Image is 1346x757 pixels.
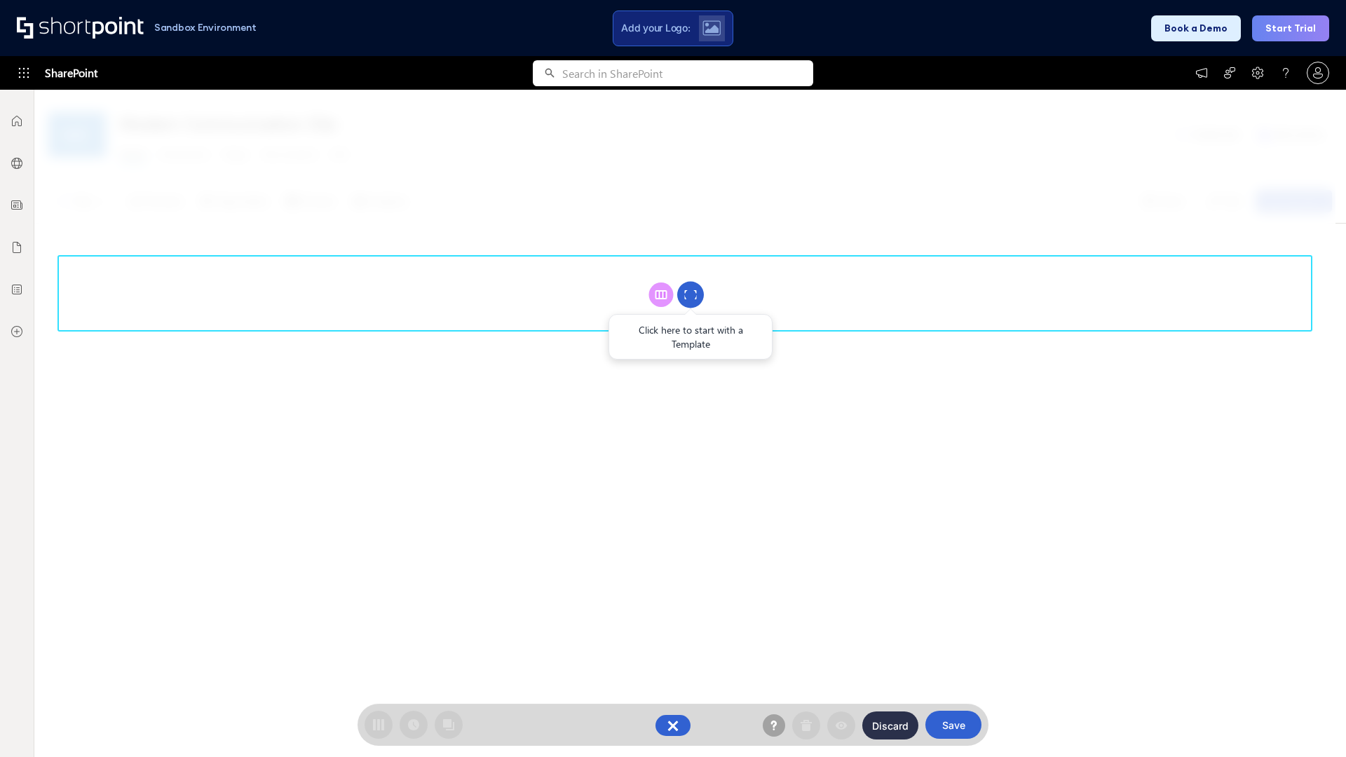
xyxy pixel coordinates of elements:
[925,711,981,739] button: Save
[45,56,97,90] span: SharePoint
[1252,15,1329,41] button: Start Trial
[862,711,918,739] button: Discard
[1094,594,1346,757] iframe: Chat Widget
[702,20,721,36] img: Upload logo
[562,60,813,86] input: Search in SharePoint
[1151,15,1241,41] button: Book a Demo
[154,24,257,32] h1: Sandbox Environment
[621,22,690,34] span: Add your Logo:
